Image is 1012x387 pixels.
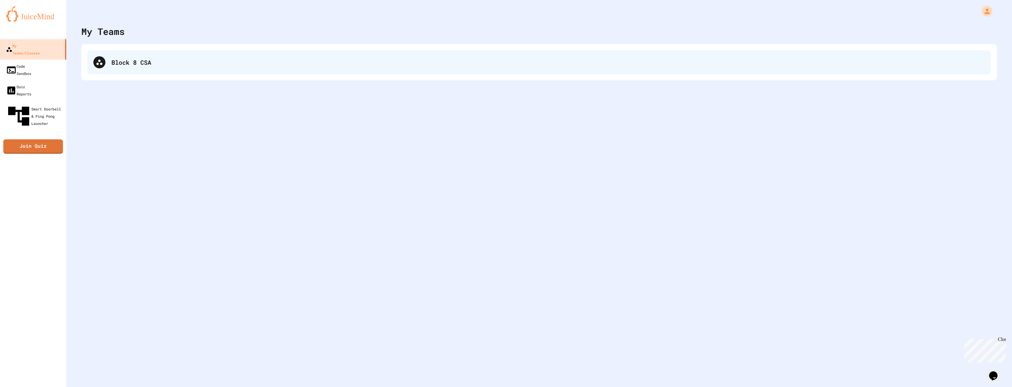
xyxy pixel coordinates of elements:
div: My Account [975,4,994,18]
div: Block 8 CSA [111,58,985,67]
iframe: chat widget [987,363,1006,381]
a: Join Quiz [3,139,63,154]
div: My Teams [81,25,125,38]
div: Code Sandbox [6,63,31,77]
div: My Teams/Classes [6,42,40,57]
img: logo-orange.svg [6,6,60,22]
iframe: chat widget [962,337,1006,362]
div: Smart Doorbell & Ping Pong Launcher [6,104,64,129]
div: Chat with us now!Close [2,2,42,38]
div: Block 8 CSA [87,50,991,74]
div: Quiz Reports [6,83,31,98]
